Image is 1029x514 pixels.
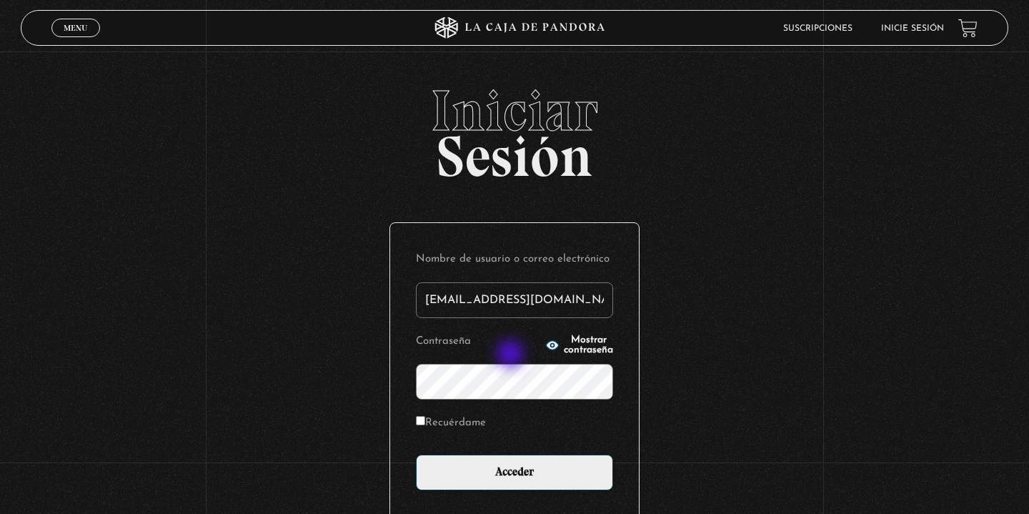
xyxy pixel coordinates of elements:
[958,19,978,38] a: View your shopping cart
[881,24,944,33] a: Inicie sesión
[59,36,93,46] span: Cerrar
[783,24,852,33] a: Suscripciones
[416,249,613,271] label: Nombre de usuario o correo electrónico
[416,416,425,425] input: Recuérdame
[545,335,613,355] button: Mostrar contraseña
[416,455,613,490] input: Acceder
[416,412,486,435] label: Recuérdame
[21,82,1008,139] span: Iniciar
[64,24,87,32] span: Menu
[564,335,613,355] span: Mostrar contraseña
[21,82,1008,174] h2: Sesión
[416,331,541,353] label: Contraseña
